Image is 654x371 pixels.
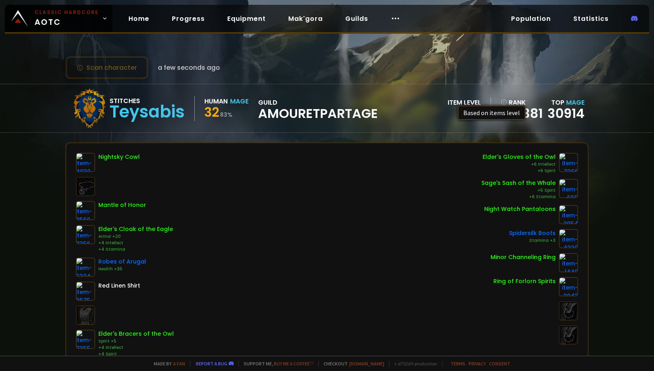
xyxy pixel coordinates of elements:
[567,10,615,27] a: Statistics
[448,97,481,107] div: item level
[110,96,185,106] div: Stitches
[282,10,329,27] a: Mak'gora
[469,361,486,367] a: Privacy
[98,233,173,240] div: Armor +20
[389,361,437,367] span: v. d752d5 - production
[501,97,543,107] div: rank
[481,194,556,200] div: +6 Stamina
[481,179,556,187] div: Sage's Sash of the Whale
[76,257,95,277] img: item-6324
[559,179,578,198] img: item-6611
[98,246,173,253] div: +4 Stamina
[258,97,378,120] div: guild
[76,282,95,301] img: item-2575
[481,187,556,194] div: +5 Spirit
[274,361,314,367] a: Buy me a coffee
[349,361,384,367] a: [DOMAIN_NAME]
[98,282,140,290] div: Red Linen Shirt
[98,351,174,357] div: +4 Spirit
[98,257,146,266] div: Robes of Arugal
[98,345,174,351] div: +4 Intellect
[158,63,220,73] span: a few seconds ago
[559,205,578,224] img: item-2954
[559,253,578,272] img: item-1449
[98,338,174,345] div: Spirit +5
[509,237,556,244] div: Stamina +3
[173,361,185,367] a: a fan
[548,97,585,107] div: Top
[559,277,578,296] img: item-2043
[204,96,228,106] div: Human
[559,153,578,172] img: item-7366
[122,10,156,27] a: Home
[318,361,384,367] span: Checkout
[220,111,232,119] small: 83 %
[238,361,314,367] span: Support me,
[548,104,585,122] a: 30914
[76,330,95,349] img: item-7355
[339,10,375,27] a: Guilds
[149,361,185,367] span: Made by
[65,56,148,79] button: Scan character
[489,361,510,367] a: Consent
[98,240,173,246] div: +4 Intellect
[98,330,174,338] div: Elder's Bracers of the Owl
[493,277,556,286] div: Ring of Forlorn Spirits
[559,229,578,248] img: item-4320
[196,361,227,367] a: Report a bug
[204,103,219,121] span: 32
[448,107,481,120] div: 24
[505,10,557,27] a: Population
[35,9,99,28] span: AOTC
[509,229,556,237] div: Spidersilk Boots
[221,10,272,27] a: Equipment
[76,153,95,172] img: item-4039
[258,107,378,120] span: AmourEtPartage
[484,205,556,213] div: Night Watch Pantaloons
[566,98,585,107] span: Mage
[98,201,146,209] div: Mantle of Honor
[450,361,465,367] a: Terms
[76,225,95,244] img: item-7356
[98,266,146,272] div: Health +35
[5,5,112,32] a: Classic HardcoreAOTC
[98,153,140,161] div: Nightsky Cowl
[483,153,556,161] div: Elder's Gloves of the Owl
[76,201,95,220] img: item-3560
[98,225,173,233] div: Elder's Cloak of the Eagle
[110,106,185,118] div: Teysabis
[483,168,556,174] div: +6 Spirit
[35,9,99,16] small: Classic Hardcore
[463,109,520,117] div: Based on items level
[491,253,556,262] div: Minor Channeling Ring
[165,10,211,27] a: Progress
[230,96,249,106] div: Mage
[483,161,556,168] div: +6 Intellect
